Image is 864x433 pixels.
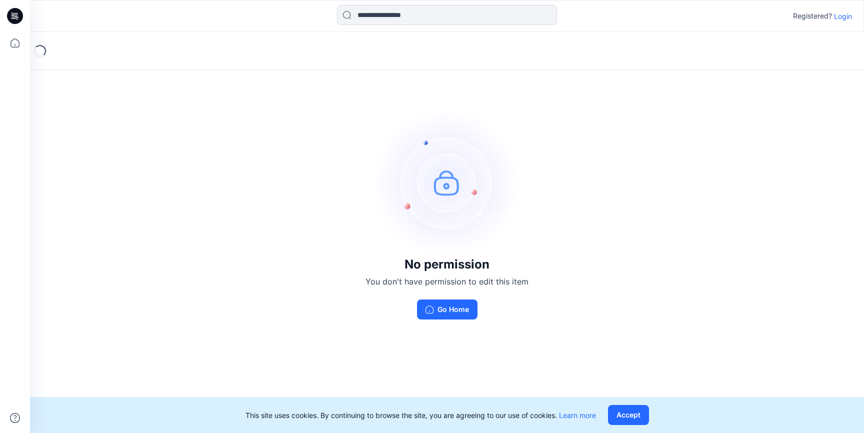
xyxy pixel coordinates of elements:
h3: No permission [365,257,528,271]
img: no-perm.svg [372,107,522,257]
p: This site uses cookies. By continuing to browse the site, you are agreeing to our use of cookies. [245,410,596,420]
p: Registered? [793,10,832,22]
a: Learn more [559,411,596,419]
p: You don't have permission to edit this item [365,275,528,287]
button: Accept [608,405,649,425]
p: Login [834,11,852,21]
button: Go Home [417,299,477,319]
